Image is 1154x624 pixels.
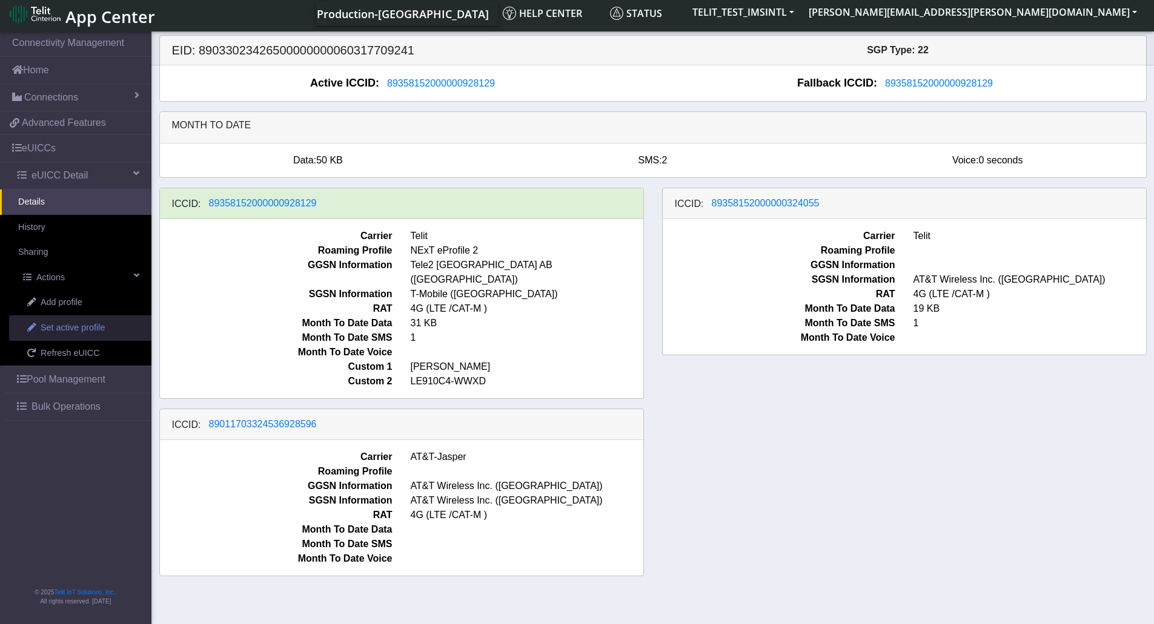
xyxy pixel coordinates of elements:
[503,7,516,20] img: knowledge.svg
[9,290,151,315] a: Add profile
[151,229,402,243] span: Carrier
[654,330,904,345] span: Month To Date Voice
[402,316,652,330] span: 31 KB
[151,316,402,330] span: Month To Date Data
[498,1,605,25] a: Help center
[402,508,652,522] span: 4G (LTE /CAT-M )
[293,155,316,165] span: Data:
[402,330,652,345] span: 1
[704,195,827,211] button: 89358152000000324055
[654,243,904,258] span: Roaming Profile
[654,287,904,301] span: RAT
[151,508,402,522] span: RAT
[65,5,155,28] span: App Center
[151,301,402,316] span: RAT
[605,1,685,25] a: Status
[402,301,652,316] span: 4G (LTE /CAT-M )
[151,551,402,566] span: Month To Date Voice
[151,345,402,360] span: Month To Date Voice
[316,155,343,165] span: 50 KB
[316,1,488,25] a: Your current platform instance
[402,450,652,464] span: AT&T-Jasper
[151,493,402,508] span: SGSN Information
[209,198,317,208] span: 89358152000000928129
[610,7,662,20] span: Status
[55,589,115,596] a: Telit IoT Solutions, Inc.
[387,78,495,88] span: 89358152000000928129
[801,1,1144,23] button: [PERSON_NAME][EMAIL_ADDRESS][PERSON_NAME][DOMAIN_NAME]
[201,416,325,432] button: 89011703324536928596
[654,258,904,272] span: GGSN Information
[402,229,652,243] span: Telit
[877,76,1001,91] button: 89358152000000928129
[638,155,662,165] span: SMS:
[712,198,820,208] span: 89358152000000324055
[402,360,652,374] span: [PERSON_NAME]
[151,479,402,493] span: GGSN Information
[24,90,78,105] span: Connections
[402,479,652,493] span: AT&T Wireless Inc. ([GEOGRAPHIC_DATA])
[151,243,402,258] span: Roaming Profile
[5,162,151,189] a: eUICC Detail
[654,316,904,330] span: Month To Date SMS
[151,450,402,464] span: Carrier
[172,119,1134,131] h6: Month to date
[867,45,929,55] span: SGP Type: 22
[402,493,652,508] span: AT&T Wireless Inc. ([GEOGRAPHIC_DATA])
[172,419,201,430] h6: ICCID:
[36,271,65,284] span: Actions
[317,7,489,21] span: Production-[GEOGRAPHIC_DATA]
[163,43,653,57] h5: EID: 89033023426500000000060317709241
[402,243,652,258] span: NExT eProfile 2
[151,258,402,287] span: GGSN Information
[379,76,503,91] button: 89358152000000928129
[5,366,151,393] a: Pool Management
[685,1,801,23] button: TELIT_TEST_IMSINTL
[885,78,993,88] span: 89358152000000928129
[32,399,101,414] span: Bulk Operations
[952,155,979,165] span: Voice:
[22,116,106,130] span: Advanced Features
[10,1,153,27] a: App Center
[402,374,652,389] span: LE910C4-WWXD
[654,229,904,243] span: Carrier
[209,419,317,429] span: 89011703324536928596
[10,4,61,24] img: logo-telit-cinterion-gw-new.png
[41,296,82,309] span: Add profile
[151,374,402,389] span: Custom 2
[172,198,201,209] h6: ICCID:
[151,522,402,537] span: Month To Date Data
[310,75,379,91] span: Active ICCID:
[32,168,88,183] span: eUICC Detail
[662,155,668,165] span: 2
[675,198,704,209] h6: ICCID:
[503,7,582,20] span: Help center
[151,330,402,345] span: Month To Date SMS
[402,287,652,301] span: T-Mobile ([GEOGRAPHIC_DATA])
[9,341,151,366] a: Refresh eUICC
[402,258,652,287] span: Tele2 [GEOGRAPHIC_DATA] AB ([GEOGRAPHIC_DATA])
[797,75,877,91] span: Fallback ICCID:
[978,155,1023,165] span: 0 seconds
[654,272,904,287] span: SGSN Information
[654,301,904,316] span: Month To Date Data
[151,464,402,479] span: Roaming Profile
[5,265,151,291] a: Actions
[151,287,402,301] span: SGSN Information
[5,393,151,420] a: Bulk Operations
[41,347,100,360] span: Refresh eUICC
[151,360,402,374] span: Custom 1
[41,321,105,335] span: Set active profile
[201,195,325,211] button: 89358152000000928129
[9,315,151,341] a: Set active profile
[610,7,623,20] img: status.svg
[151,537,402,551] span: Month To Date SMS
